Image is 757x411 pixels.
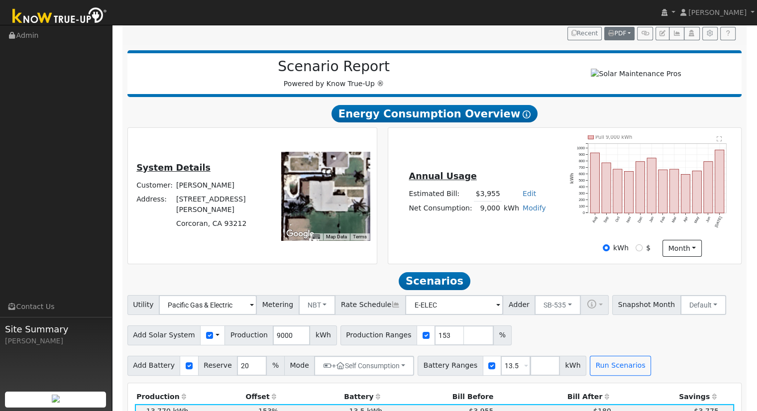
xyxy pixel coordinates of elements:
[655,27,669,41] button: Edit User
[596,134,633,140] text: Pull 9,000 kWh
[310,325,336,345] span: kWh
[637,215,644,223] text: Dec
[714,216,723,228] text: [DATE]
[604,27,635,41] button: PDF
[474,187,502,202] td: $3,955
[669,27,684,41] button: Multi-Series Graph
[135,179,175,193] td: Customer:
[626,215,633,223] text: Nov
[313,233,320,240] button: Keyboard shortcuts
[590,153,599,213] rect: onclick=""
[326,233,347,240] button: Map Data
[579,152,585,157] text: 900
[662,240,702,257] button: month
[409,171,476,181] u: Annual Usage
[716,150,725,213] rect: onclick=""
[353,234,367,239] a: Terms
[7,5,112,28] img: Know True-Up
[418,356,483,376] span: Battery Ranges
[535,295,581,315] button: SB-535
[52,395,60,403] img: retrieve
[175,179,268,193] td: [PERSON_NAME]
[331,105,538,123] span: Energy Consumption Overview
[127,295,160,315] span: Utility
[399,272,470,290] span: Scenarios
[175,217,268,231] td: Corcoran, CA 93212
[284,227,317,240] img: Google
[612,295,681,315] span: Snapshot Month
[474,201,502,215] td: 9,000
[684,27,699,41] button: Login As
[135,193,175,217] td: Address:
[5,322,107,336] span: Site Summary
[680,295,727,315] button: Default
[705,216,712,223] text: Jun
[683,215,689,223] text: Apr
[284,227,317,240] a: Open this area in Google Maps (opens a new window)
[579,178,585,183] text: 500
[591,216,598,224] text: Aug
[198,356,238,376] span: Reserve
[159,295,257,315] input: Select a Utility
[523,204,546,212] a: Modify
[579,198,585,202] text: 200
[493,325,511,345] span: %
[590,356,651,376] button: Run Scenarios
[127,356,181,376] span: Add Battery
[284,356,315,376] span: Mode
[190,390,280,404] th: Offset
[407,201,474,215] td: Net Consumption:
[127,325,201,345] span: Add Solar System
[608,30,626,37] span: PDF
[579,159,585,163] text: 800
[340,325,417,345] span: Production Ranges
[407,187,474,202] td: Estimated Bill:
[613,169,622,213] rect: onclick=""
[256,295,299,315] span: Metering
[602,163,611,213] rect: onclick=""
[648,158,656,213] rect: onclick=""
[314,356,414,376] button: +Self Consumption
[613,243,629,253] label: kWh
[384,390,495,404] th: Bill Before
[637,27,652,41] button: Generate Report Link
[679,393,710,401] span: Savings
[266,356,284,376] span: %
[717,136,723,142] text: 
[523,110,531,118] i: Show Help
[503,295,535,315] span: Adder
[335,295,406,315] span: Rate Schedule
[224,325,273,345] span: Production
[405,295,503,315] input: Select a Rate Schedule
[704,161,713,213] rect: onclick=""
[579,191,585,196] text: 300
[577,146,585,150] text: 1000
[523,190,536,198] a: Edit
[495,390,613,404] th: Bill After
[603,216,610,224] text: Sep
[567,27,602,41] button: Recent
[681,174,690,213] rect: onclick=""
[579,204,585,208] text: 100
[132,58,536,89] div: Powered by Know True-Up ®
[559,356,586,376] span: kWh
[636,161,645,213] rect: onclick=""
[135,390,190,404] th: Production
[720,27,736,41] a: Help Link
[625,171,634,213] rect: onclick=""
[660,216,666,223] text: Feb
[583,210,585,215] text: 0
[136,163,211,173] u: System Details
[649,216,655,223] text: Jan
[659,170,668,213] rect: onclick=""
[299,295,336,315] button: NBT
[688,8,747,16] span: [PERSON_NAME]
[502,201,521,215] td: kWh
[137,58,530,75] h2: Scenario Report
[591,69,681,79] img: Solar Maintenance Pros
[579,172,585,176] text: 600
[5,336,107,346] div: [PERSON_NAME]
[579,165,585,170] text: 700
[702,27,718,41] button: Settings
[570,173,575,184] text: kWh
